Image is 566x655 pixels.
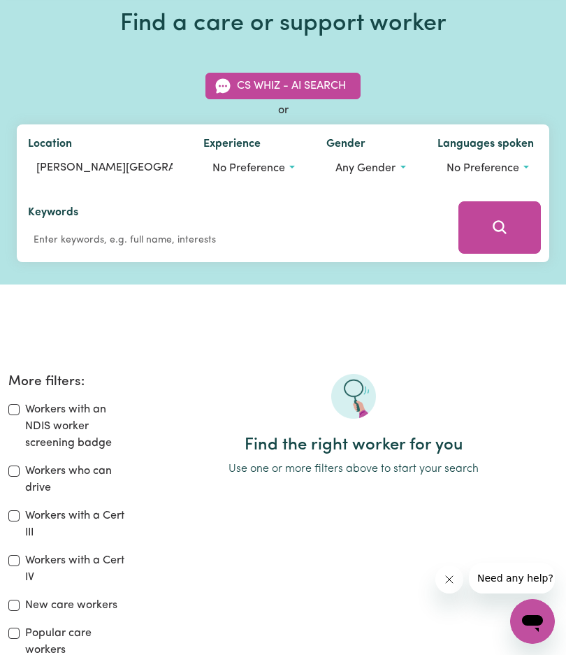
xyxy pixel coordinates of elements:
[203,136,261,155] label: Experience
[28,204,78,224] label: Keywords
[25,552,133,586] label: Workers with a Cert IV
[28,229,439,251] input: Enter keywords, e.g. full name, interests
[25,401,133,452] label: Workers with an NDIS worker screening badge
[212,163,285,174] span: No preference
[469,563,555,593] iframe: Message from company
[17,102,549,119] div: or
[203,155,304,182] button: Worker experience options
[17,10,549,39] h1: Find a care or support worker
[28,155,181,180] input: Enter a suburb
[25,597,117,614] label: New care workers
[326,155,414,182] button: Worker gender preference
[447,163,519,174] span: No preference
[8,374,133,390] h2: More filters:
[28,136,72,155] label: Location
[150,461,558,477] p: Use one or more filters above to start your search
[437,136,534,155] label: Languages spoken
[326,136,365,155] label: Gender
[335,163,396,174] span: Any gender
[25,508,133,541] label: Workers with a Cert III
[150,436,558,456] h2: Find the right worker for you
[437,155,538,182] button: Worker language preferences
[25,463,133,496] label: Workers who can drive
[510,599,555,644] iframe: Button to launch messaging window
[458,201,541,254] button: Search
[435,566,463,593] iframe: Close message
[205,73,361,99] button: CS Whiz - AI Search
